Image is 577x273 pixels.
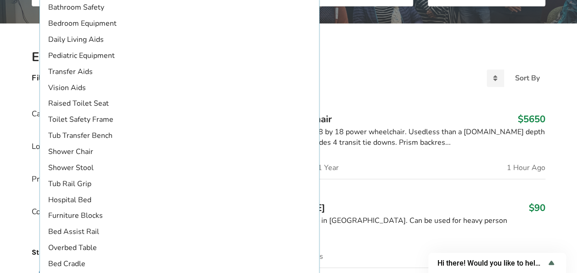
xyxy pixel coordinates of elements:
li: Shower Stool [42,160,317,176]
div: Categories [32,91,149,123]
li: Raised Toilet Seat [42,96,317,111]
h4: Filters [32,73,55,83]
a: mobility-walker Chilliwack[PERSON_NAME]$90Bought at rehab shop in [GEOGRAPHIC_DATA]. Can be used ... [164,179,545,267]
span: Hi there! Would you like to help us improve AssistList? [437,259,546,267]
li: Pediatric Equipment [42,48,317,63]
h2: Equipment Listings [32,49,545,65]
p: Stay connected with Assistlist [32,222,149,258]
li: Daily Living Aids [42,32,317,47]
li: Tub Transfer Bench [42,128,317,143]
li: Bed Cradle [42,256,317,272]
li: Furniture Blocks [42,208,317,223]
li: Overbed Table [42,240,317,256]
li: Bedroom Equipment [42,16,317,31]
div: Price [32,156,149,188]
span: 1 Hour Ago [507,164,545,171]
button: Show survey - Hi there! Would you like to help us improve AssistList? [437,257,557,268]
div: Locations [32,123,149,156]
h3: $90 [529,202,545,214]
li: Tub Rail Grip [42,176,317,192]
li: Toilet Safety Frame [42,112,317,127]
li: Vision Aids [42,80,317,96]
div: Bought at rehab shop in [GEOGRAPHIC_DATA]. Can be used for heavy person [248,216,545,226]
h3: $5650 [518,113,545,125]
li: Bed Assist Rail [42,224,317,239]
a: mobility-electric wheelchair ChilliwackElectric wheelchair$5650Q 4 quantum 18 by 18 by 18 power w... [164,98,545,179]
li: Transfer Aids [42,64,317,80]
span: Electric wheelchair [248,113,332,125]
div: Sort By [515,74,540,82]
li: Shower Chair [42,144,317,159]
li: Hospital Bed [42,193,317,208]
div: Q 4 quantum 18 by 18 by 18 power wheelchair. Usedless than a [DOMAIN_NAME] depth can be adjusted.... [248,127,545,148]
span: [PERSON_NAME] [248,201,325,214]
div: Conditions [32,188,149,221]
